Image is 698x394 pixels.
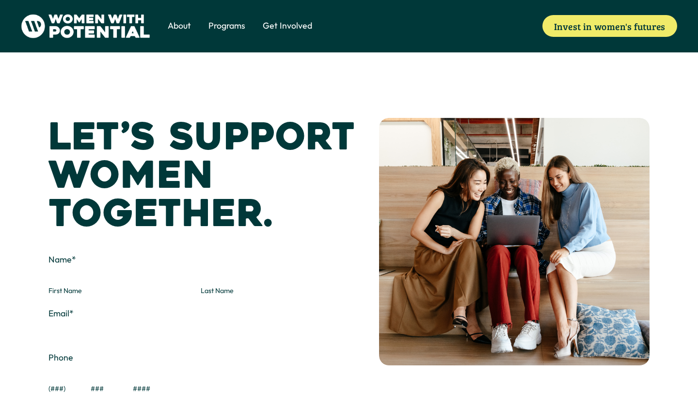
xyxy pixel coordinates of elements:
a: folder dropdown [168,19,191,33]
img: Women With Potential [21,14,150,38]
input: #### [133,367,174,382]
legend: Name [48,254,76,266]
input: Last Name [201,269,347,284]
span: ### [91,384,127,394]
a: folder dropdown [263,19,312,33]
span: About [168,20,191,32]
span: Get Involved [263,20,312,32]
label: Email [48,308,346,320]
a: folder dropdown [208,19,245,33]
span: Programs [208,20,245,32]
h1: Let’s support women together. [48,118,374,233]
legend: Phone [48,352,73,364]
span: First Name [48,286,194,296]
a: Invest in women's futures [542,15,677,37]
input: ### [91,367,127,382]
span: #### [133,384,174,394]
span: Last Name [201,286,347,296]
input: (###) [48,367,84,382]
input: First Name [48,269,194,284]
span: (###) [48,384,84,394]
